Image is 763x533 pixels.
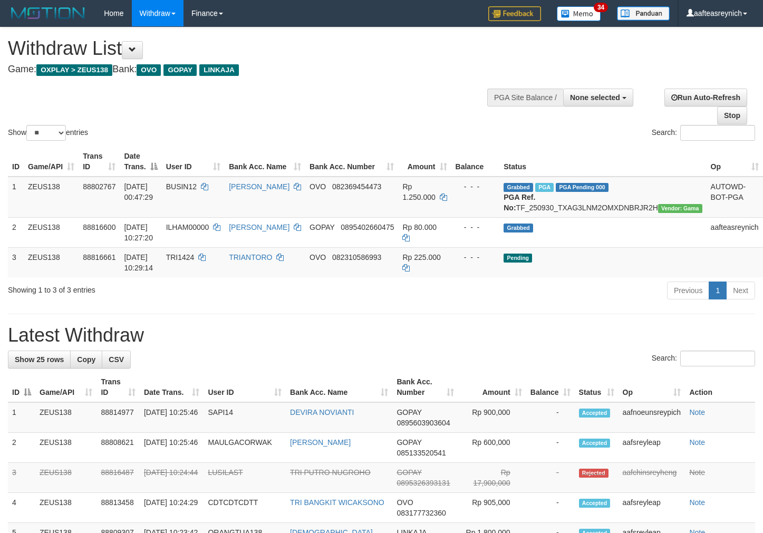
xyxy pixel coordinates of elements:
span: Copy 082369454473 to clipboard [332,182,381,191]
span: Copy 085133520541 to clipboard [397,449,446,457]
img: Button%20Memo.svg [557,6,601,21]
span: LINKAJA [199,64,239,76]
label: Search: [652,125,755,141]
td: ZEUS138 [35,463,96,493]
td: SAPI14 [204,402,286,433]
span: Rp 1.250.000 [402,182,435,201]
a: Note [689,468,705,477]
td: - [526,433,575,463]
th: Bank Acc. Number: activate to sort column ascending [392,372,458,402]
td: [DATE] 10:24:29 [140,493,204,523]
a: TRIANTORO [229,253,272,261]
th: Op: activate to sort column ascending [707,147,763,177]
img: panduan.png [617,6,670,21]
span: 88816600 [83,223,115,231]
td: - [526,463,575,493]
span: CSV [109,355,124,364]
span: PGA Pending [556,183,609,192]
span: Marked by aafsreyleap [535,183,554,192]
span: 88816661 [83,253,115,261]
td: 4 [8,493,35,523]
th: Bank Acc. Number: activate to sort column ascending [305,147,398,177]
a: CSV [102,351,131,369]
th: Bank Acc. Name: activate to sort column ascending [225,147,305,177]
td: 3 [8,463,35,493]
img: MOTION_logo.png [8,5,88,21]
a: [PERSON_NAME] [290,438,351,447]
span: GOPAY [397,468,421,477]
th: Amount: activate to sort column ascending [458,372,526,402]
th: Trans ID: activate to sort column ascending [96,372,140,402]
span: Rejected [579,469,609,478]
a: Next [726,282,755,299]
label: Show entries [8,125,88,141]
button: None selected [563,89,633,106]
span: [DATE] 10:27:20 [124,223,153,242]
span: Rp 80.000 [402,223,437,231]
div: PGA Site Balance / [487,89,563,106]
span: OVO [310,182,326,191]
label: Search: [652,351,755,366]
th: Status [499,147,706,177]
td: [DATE] 10:24:44 [140,463,204,493]
a: Note [689,408,705,416]
td: - [526,493,575,523]
td: 3 [8,247,24,277]
span: GOPAY [397,438,421,447]
td: CDTCDTCDTT [204,493,286,523]
input: Search: [680,351,755,366]
td: ZEUS138 [24,217,79,247]
td: - [526,402,575,433]
span: GOPAY [163,64,197,76]
td: ZEUS138 [35,433,96,463]
td: LUSILAST [204,463,286,493]
td: Rp 905,000 [458,493,526,523]
span: Copy 083177732360 to clipboard [397,509,446,517]
th: Date Trans.: activate to sort column ascending [140,372,204,402]
th: Op: activate to sort column ascending [619,372,685,402]
b: PGA Ref. No: [504,193,535,212]
th: Amount: activate to sort column ascending [398,147,451,177]
a: TRI BANGKIT WICAKSONO [290,498,384,507]
td: ZEUS138 [35,493,96,523]
span: OVO [137,64,161,76]
span: TRI1424 [166,253,195,261]
div: - - - [456,222,496,232]
td: 88814977 [96,402,140,433]
td: 1 [8,177,24,218]
td: ZEUS138 [24,177,79,218]
td: aafsreyleap [619,493,685,523]
h1: Withdraw List [8,38,498,59]
span: Copy 0895603903604 to clipboard [397,419,450,427]
td: ZEUS138 [35,402,96,433]
a: TRI PUTRO NUGROHO [290,468,370,477]
th: Balance: activate to sort column ascending [526,372,575,402]
th: Bank Acc. Name: activate to sort column ascending [286,372,392,402]
h1: Latest Withdraw [8,325,755,346]
td: 2 [8,433,35,463]
span: 34 [594,3,608,12]
th: Balance [451,147,500,177]
span: Show 25 rows [15,355,64,364]
span: OVO [310,253,326,261]
span: Accepted [579,409,611,418]
span: Copy 0895326393131 to clipboard [397,479,450,487]
span: GOPAY [397,408,421,416]
th: Action [685,372,755,402]
a: Run Auto-Refresh [664,89,747,106]
th: Date Trans.: activate to sort column descending [120,147,161,177]
span: [DATE] 10:29:14 [124,253,153,272]
a: Previous [667,282,709,299]
span: Accepted [579,499,611,508]
input: Search: [680,125,755,141]
span: ILHAM00000 [166,223,209,231]
a: [PERSON_NAME] [229,223,289,231]
a: Note [689,498,705,507]
td: [DATE] 10:25:46 [140,402,204,433]
span: Grabbed [504,183,533,192]
td: [DATE] 10:25:46 [140,433,204,463]
span: None selected [570,93,620,102]
td: Rp 600,000 [458,433,526,463]
span: [DATE] 00:47:29 [124,182,153,201]
img: Feedback.jpg [488,6,541,21]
